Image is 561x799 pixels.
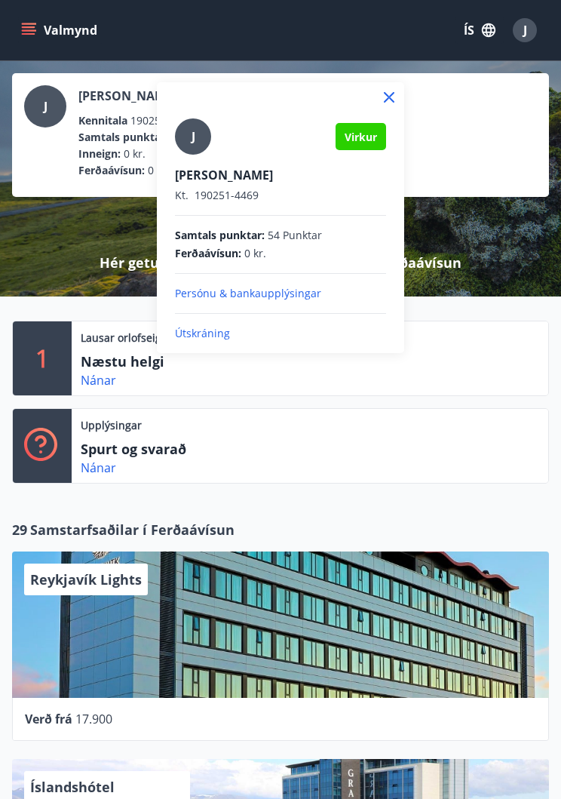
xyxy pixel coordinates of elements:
[175,188,386,203] p: 190251-4469
[345,130,377,144] span: Virkur
[175,188,189,202] span: Kt.
[175,228,265,243] span: Samtals punktar :
[175,246,241,261] span: Ferðaávísun :
[244,246,266,261] span: 0 kr.
[175,326,386,341] p: Útskráning
[268,228,322,243] span: 54 Punktar
[175,286,386,301] p: Persónu & bankaupplýsingar
[175,167,386,183] p: [PERSON_NAME]
[192,128,195,145] span: J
